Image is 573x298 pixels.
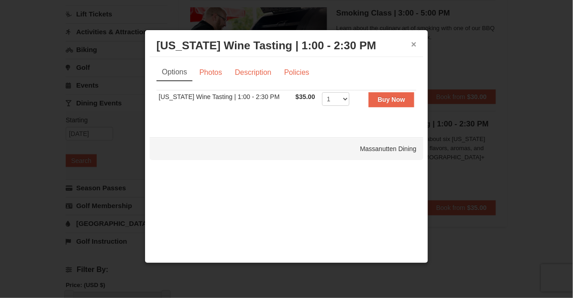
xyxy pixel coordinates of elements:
[156,39,417,52] h3: [US_STATE] Wine Tasting | 1:00 - 2:30 PM
[156,64,193,81] a: Options
[296,93,315,100] span: $35.00
[378,96,405,103] strong: Buy Now
[150,137,423,160] div: Massanutten Dining
[193,64,228,81] a: Photos
[278,64,315,81] a: Policies
[369,92,414,107] button: Buy Now
[411,40,417,49] button: ×
[156,90,293,113] td: [US_STATE] Wine Tasting | 1:00 - 2:30 PM
[229,64,277,81] a: Description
